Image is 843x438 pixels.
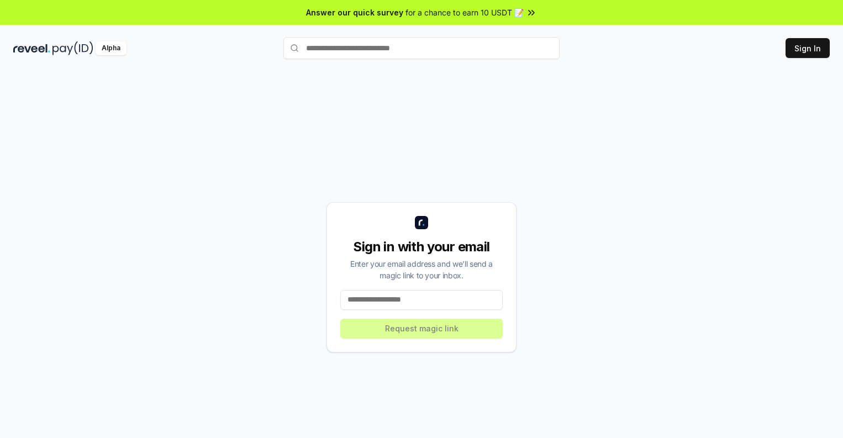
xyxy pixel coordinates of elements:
[340,238,503,256] div: Sign in with your email
[340,258,503,281] div: Enter your email address and we’ll send a magic link to your inbox.
[405,7,524,18] span: for a chance to earn 10 USDT 📝
[306,7,403,18] span: Answer our quick survey
[13,41,50,55] img: reveel_dark
[52,41,93,55] img: pay_id
[786,38,830,58] button: Sign In
[415,216,428,229] img: logo_small
[96,41,127,55] div: Alpha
